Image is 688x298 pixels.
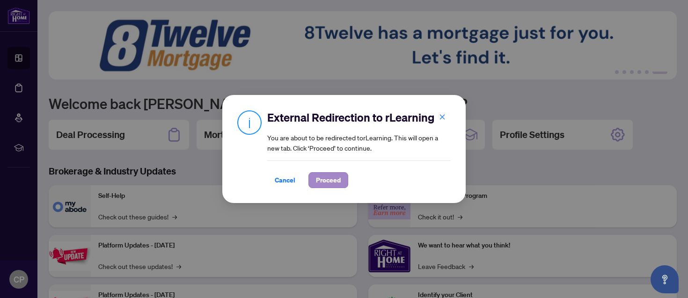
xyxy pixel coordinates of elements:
[308,172,348,188] button: Proceed
[267,110,451,125] h2: External Redirection to rLearning
[439,114,446,120] span: close
[316,173,341,188] span: Proceed
[267,172,303,188] button: Cancel
[651,265,679,293] button: Open asap
[275,173,295,188] span: Cancel
[267,110,451,188] div: You are about to be redirected to rLearning . This will open a new tab. Click ‘Proceed’ to continue.
[237,110,262,135] img: Info Icon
